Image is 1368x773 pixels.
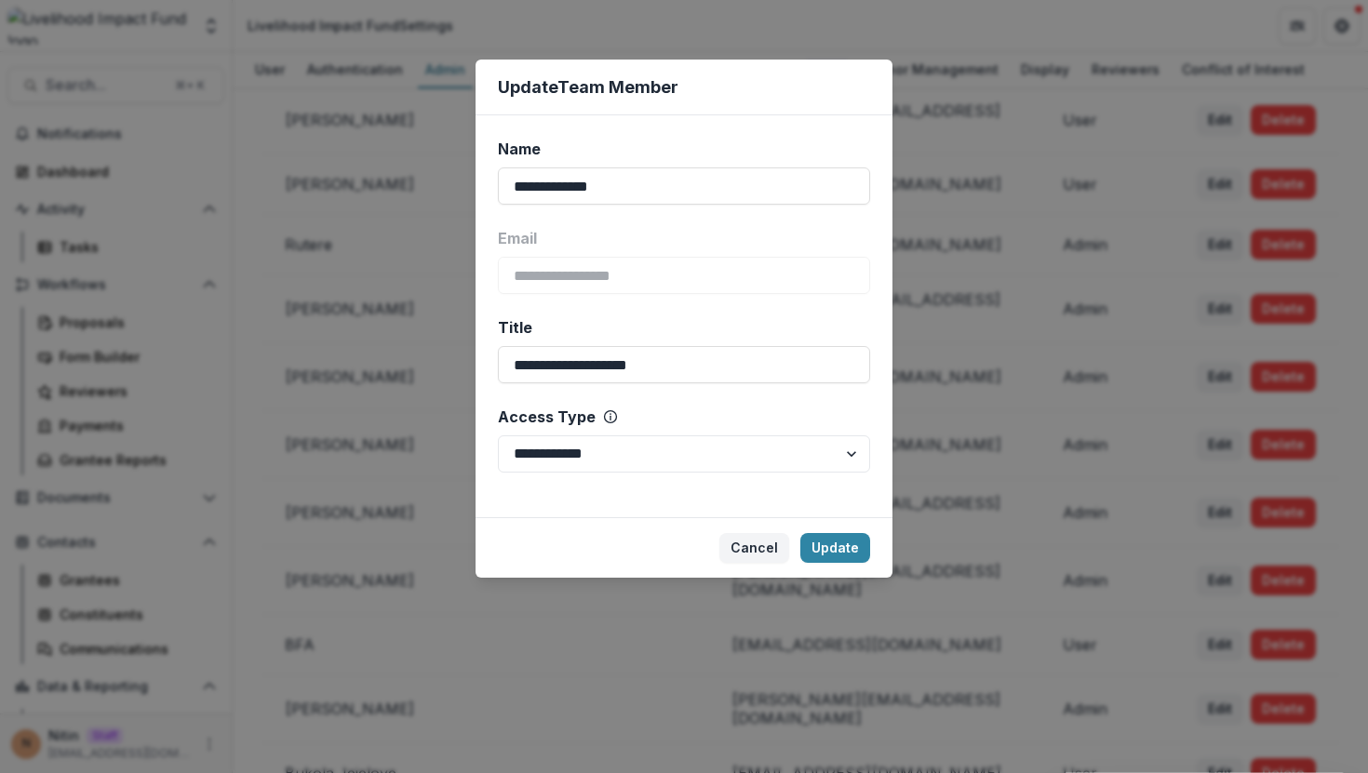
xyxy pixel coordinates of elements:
button: Update [800,533,870,563]
button: Cancel [719,533,789,563]
span: Email [498,227,537,249]
span: Name [498,138,541,160]
span: Access Type [498,406,596,428]
span: Title [498,316,532,339]
header: Update Team Member [476,60,892,115]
